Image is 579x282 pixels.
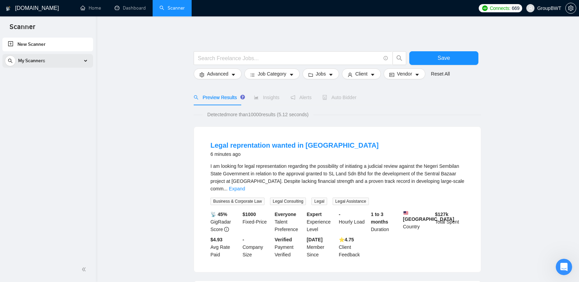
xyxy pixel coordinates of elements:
[289,72,294,77] span: caret-down
[303,68,339,79] button: folderJobscaret-down
[403,211,454,222] b: [GEOGRAPHIC_DATA]
[241,236,273,258] div: Company Size
[291,95,295,100] span: notification
[250,72,255,77] span: bars
[566,5,576,11] span: setting
[409,51,478,65] button: Save
[291,95,312,100] span: Alerts
[2,54,93,70] li: My Scanners
[275,212,296,217] b: Everyone
[18,54,45,68] span: My Scanners
[207,70,228,78] span: Advanced
[311,198,327,205] span: Legal
[348,72,352,77] span: user
[370,211,402,233] div: Duration
[415,72,420,77] span: caret-down
[273,236,306,258] div: Payment Verified
[403,211,408,215] img: 🇲🇾
[229,186,245,191] a: Expand
[223,186,228,191] span: ...
[194,68,242,79] button: settingAdvancedcaret-down
[244,68,299,79] button: barsJob Categorycaret-down
[254,95,279,100] span: Insights
[333,198,369,205] span: Legal Assistance
[159,5,185,11] a: searchScanner
[384,56,388,61] span: info-circle
[2,38,93,51] li: New Scanner
[355,70,368,78] span: Client
[556,259,572,275] iframe: Intercom live chat
[389,72,394,77] span: idcard
[431,70,450,78] a: Reset All
[339,212,340,217] b: -
[337,236,370,258] div: Client Feedback
[308,72,313,77] span: folder
[307,212,322,217] b: Expert
[81,266,88,273] span: double-left
[8,38,88,51] a: New Scanner
[6,3,11,14] img: logo
[307,237,322,242] b: [DATE]
[210,162,464,192] div: I am looking for legal representation regarding the possibility of initiating a judicial review a...
[342,68,381,79] button: userClientcaret-down
[270,198,306,205] span: Legal Consulting
[402,211,434,233] div: Country
[258,70,286,78] span: Job Category
[194,95,198,100] span: search
[203,111,313,118] span: Detected more than 10000 results (5.12 seconds)
[210,212,227,217] b: 📡 45%
[316,70,326,78] span: Jobs
[5,55,16,66] button: search
[273,211,306,233] div: Talent Preference
[490,4,510,12] span: Connects:
[243,212,256,217] b: $ 1000
[371,212,388,225] b: 1 to 3 months
[393,51,406,65] button: search
[210,142,379,149] a: Legal reprentation wanted in [GEOGRAPHIC_DATA]
[254,95,259,100] span: area-chart
[565,3,576,14] button: setting
[210,237,222,242] b: $4.93
[305,236,337,258] div: Member Since
[243,237,244,242] b: -
[435,212,448,217] b: $ 127k
[397,70,412,78] span: Vendor
[4,22,41,36] span: Scanner
[115,5,146,11] a: dashboardDashboard
[434,211,466,233] div: Total Spent
[209,211,241,233] div: GigRadar Score
[224,227,229,232] span: info-circle
[5,58,15,63] span: search
[482,5,488,11] img: upwork-logo.png
[200,72,204,77] span: setting
[275,237,292,242] b: Verified
[528,6,533,11] span: user
[329,72,333,77] span: caret-down
[384,68,425,79] button: idcardVendorcaret-down
[210,150,379,158] div: 6 minutes ago
[231,72,236,77] span: caret-down
[210,198,265,205] span: Business & Corporate Law
[194,95,243,100] span: Preview Results
[198,54,381,63] input: Search Freelance Jobs...
[240,94,246,100] div: Tooltip anchor
[305,211,337,233] div: Experience Level
[512,4,519,12] span: 669
[565,5,576,11] a: setting
[322,95,356,100] span: Auto Bidder
[209,236,241,258] div: Avg Rate Paid
[339,237,354,242] b: ⭐️ 4.75
[393,55,406,61] span: search
[438,54,450,62] span: Save
[80,5,101,11] a: homeHome
[337,211,370,233] div: Hourly Load
[322,95,327,100] span: robot
[210,163,464,191] span: I am looking for legal representation regarding the possibility of initiating a judicial review a...
[370,72,375,77] span: caret-down
[241,211,273,233] div: Fixed-Price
